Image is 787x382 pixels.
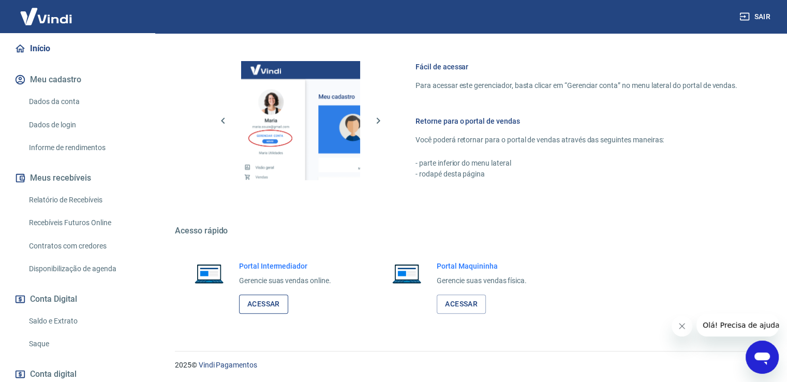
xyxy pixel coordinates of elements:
[25,311,142,332] a: Saldo e Extrato
[25,91,142,112] a: Dados da conta
[175,226,762,236] h5: Acesso rápido
[437,275,527,286] p: Gerencie suas vendas física.
[239,275,331,286] p: Gerencie suas vendas online.
[12,68,142,91] button: Meu cadastro
[30,367,77,381] span: Conta digital
[25,236,142,257] a: Contratos com credores
[415,135,737,145] p: Você poderá retornar para o portal de vendas através das seguintes maneiras:
[239,295,288,314] a: Acessar
[746,341,779,374] iframe: Botão para abrir a janela de mensagens
[385,261,428,286] img: Imagem de um notebook aberto
[187,261,231,286] img: Imagem de um notebook aberto
[437,295,486,314] a: Acessar
[672,316,692,336] iframe: Fechar mensagem
[737,7,775,26] button: Sair
[25,137,142,158] a: Informe de rendimentos
[12,37,142,60] a: Início
[25,189,142,211] a: Relatório de Recebíveis
[437,261,527,271] h6: Portal Maquininha
[12,288,142,311] button: Conta Digital
[25,114,142,136] a: Dados de login
[239,261,331,271] h6: Portal Intermediador
[6,7,87,16] span: Olá! Precisa de ajuda?
[415,158,737,169] p: - parte inferior do menu lateral
[25,212,142,233] a: Recebíveis Futuros Online
[415,80,737,91] p: Para acessar este gerenciador, basta clicar em “Gerenciar conta” no menu lateral do portal de ven...
[199,361,257,369] a: Vindi Pagamentos
[415,62,737,72] h6: Fácil de acessar
[415,169,737,180] p: - rodapé desta página
[12,1,80,32] img: Vindi
[12,167,142,189] button: Meus recebíveis
[415,116,737,126] h6: Retorne para o portal de vendas
[241,61,360,180] img: Imagem da dashboard mostrando o botão de gerenciar conta na sidebar no lado esquerdo
[175,360,762,371] p: 2025 ©
[696,314,779,336] iframe: Mensagem da empresa
[25,333,142,355] a: Saque
[25,258,142,280] a: Disponibilização de agenda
